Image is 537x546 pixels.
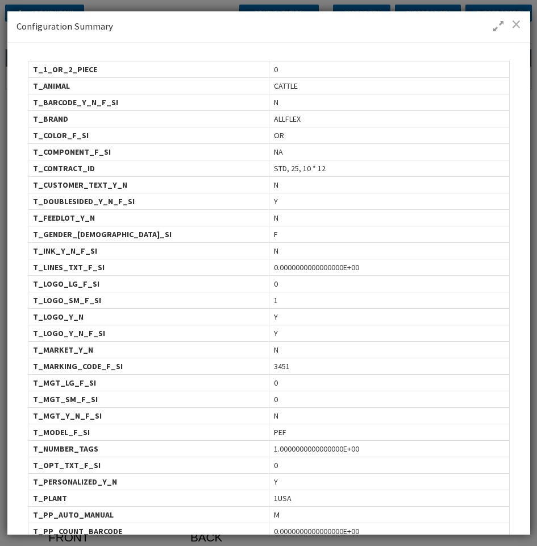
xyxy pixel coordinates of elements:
span: Y [274,196,278,207]
span: Y [274,476,278,487]
span: 0.0000000000000000E+00 [274,526,359,537]
span: N [274,97,278,108]
span: 0 [274,460,278,471]
div: T_LOGO_Y_N [28,309,269,325]
span: N [274,212,278,224]
span: N [274,179,278,191]
span: N [274,344,278,355]
div: T_NUMBER_TAGS [28,441,269,457]
div: T_PP_COUNT_BARCODE [28,523,269,539]
span: STD, 25, 10 * 12 [274,163,326,174]
div: Configuration Summary [7,11,530,43]
span: CATTLE [274,80,298,92]
div: T_MODEL_F_SI [28,424,269,440]
span: ALLFLEX [274,113,301,125]
span: F [274,229,278,240]
div: T_MGT_SM_F_SI [28,391,269,407]
div: T_LINES_TXT_F_SI [28,259,269,275]
div: T_LOGO_LG_F_SI [28,276,269,292]
div: T_MGT_LG_F_SI [28,375,269,391]
span: 0 [274,377,278,388]
div: T_MARKET_Y_N [28,342,269,358]
span: 1USA [274,493,292,504]
div: T_DOUBLESIDED_Y_N_F_SI [28,193,269,209]
span: M [274,509,280,520]
div: T_LOGO_Y_N_F_SI [28,325,269,341]
div: T_COLOR_F_SI [28,127,269,143]
div: T_PLANT [28,490,269,506]
span: OR [274,130,284,141]
span: Y [274,311,278,322]
div: T_BARCODE_Y_N_F_SI [28,94,269,110]
div: T_MGT_Y_N_F_SI [28,408,269,424]
div: T_GENDER_[DEMOGRAPHIC_DATA]_SI [28,226,269,242]
span: 0 [274,394,278,405]
div: T_CONTRACT_ID [28,160,269,176]
span: N [274,245,278,257]
span: 1 [274,295,278,306]
span: 0 [274,278,278,289]
div: T_FEEDLOT_Y_N [28,210,269,226]
div: T_LOGO_SM_F_SI [28,292,269,308]
span: NA [274,146,283,158]
div: T_OPT_TXT_F_SI [28,457,269,473]
div: T_CUSTOMER_TEXT_Y_N [28,177,269,193]
div: T_MARKING_CODE_F_SI [28,358,269,374]
span: PEF [274,427,286,438]
div: T_INK_Y_N_F_SI [28,243,269,259]
span: 0 [274,64,278,75]
div: T_PP_AUTO_MANUAL [28,507,269,523]
span: N [274,410,278,421]
div: T_COMPONENT_F_SI [28,144,269,160]
span: 0.0000000000000000E+00 [274,262,359,273]
div: T_PERSONALIZED_Y_N [28,474,269,490]
span: 1.0000000000000000E+00 [274,443,359,454]
span: Y [274,328,278,339]
div: T_BRAND [28,111,269,127]
div: T_ANIMAL [28,78,269,94]
span: 3451 [274,361,290,372]
div: T_1_OR_2_PIECE [28,61,269,77]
